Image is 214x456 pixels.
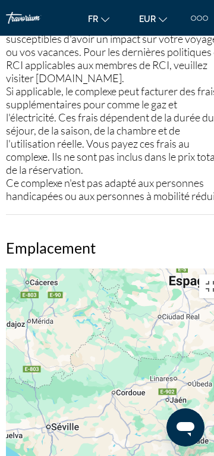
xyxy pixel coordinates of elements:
[88,14,98,24] span: fr
[139,14,156,24] span: EUR
[82,10,115,27] button: Change language
[166,408,204,446] iframe: Bouton de lancement de la fenêtre de messagerie
[133,10,173,27] button: Change currency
